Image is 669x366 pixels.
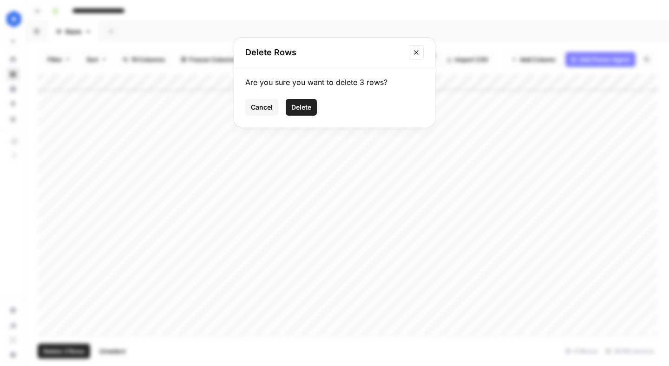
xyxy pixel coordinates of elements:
button: Cancel [245,99,278,116]
h2: Delete Rows [245,46,403,59]
span: Delete [291,103,311,112]
span: Cancel [251,103,273,112]
button: Delete [286,99,317,116]
div: Are you sure you want to delete 3 rows? [245,77,424,88]
button: Close modal [409,45,424,60]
